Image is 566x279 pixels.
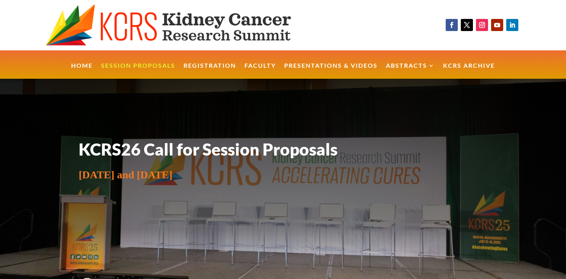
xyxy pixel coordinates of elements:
a: Registration [183,63,236,79]
a: KCRS Archive [443,63,495,79]
a: Abstracts [386,63,435,79]
a: Faculty [244,63,276,79]
a: Home [71,63,93,79]
p: [DATE] and [DATE] [79,164,487,185]
img: KCRS generic logo wide [46,4,321,47]
a: Follow on Facebook [446,19,458,31]
a: Presentations & Videos [284,63,378,79]
a: Session Proposals [101,63,175,79]
a: Follow on Instagram [476,19,488,31]
a: Follow on LinkedIn [506,19,518,31]
a: Follow on X [461,19,473,31]
a: Follow on Youtube [491,19,503,31]
h1: KCRS26 Call for Session Proposals [79,139,487,164]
